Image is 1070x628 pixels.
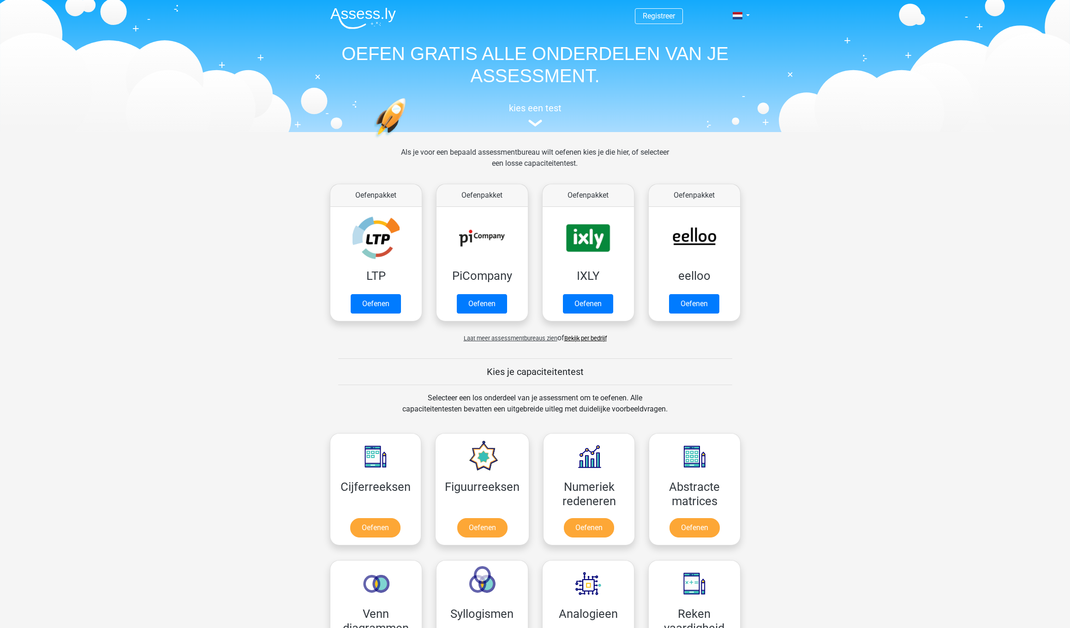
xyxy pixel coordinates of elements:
[394,147,676,180] div: Als je voor een bepaald assessmentbureau wilt oefenen kies je die hier, of selecteer een losse ca...
[464,335,557,342] span: Laat meer assessmentbureaus zien
[394,392,676,426] div: Selecteer een los onderdeel van je assessment om te oefenen. Alle capaciteitentesten bevatten een...
[351,294,401,314] a: Oefenen
[323,103,747,127] a: kies een test
[669,518,720,537] a: Oefenen
[564,335,607,342] a: Bekijk per bedrijf
[457,518,508,537] a: Oefenen
[323,103,747,114] h5: kies een test
[350,518,401,537] a: Oefenen
[323,42,747,87] h1: OEFEN GRATIS ALLE ONDERDELEN VAN JE ASSESSMENT.
[457,294,507,314] a: Oefenen
[669,294,719,314] a: Oefenen
[564,518,614,537] a: Oefenen
[330,7,396,29] img: Assessly
[374,98,442,181] img: oefenen
[643,12,675,20] a: Registreer
[338,366,732,377] h5: Kies je capaciteitentest
[323,325,747,344] div: of
[528,120,542,127] img: assessment
[563,294,613,314] a: Oefenen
